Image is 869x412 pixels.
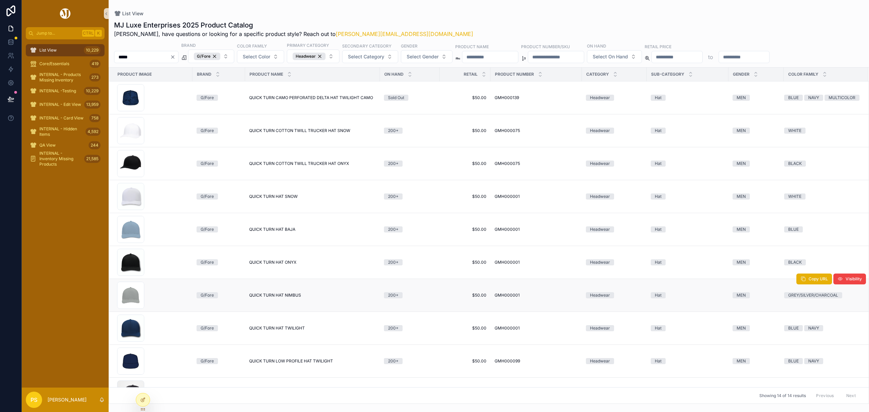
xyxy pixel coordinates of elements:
[39,61,69,67] span: Core/Essentials
[39,115,84,121] span: INTERNAL - Card View
[384,226,436,232] a: 200+
[26,139,105,151] a: QA View244
[587,50,642,63] button: Select Button
[495,194,578,199] a: GMH000001
[495,95,519,100] span: GMH000139
[655,161,662,167] div: Hat
[444,161,486,166] span: $50.00
[651,95,724,101] a: Hat
[733,72,750,77] span: Gender
[249,227,295,232] span: QUICK TURN HAT BAJA
[249,128,350,133] span: QUICK TURN COTTON TWILL TRUCKER HAT SNOW
[455,43,489,50] label: Product Name
[788,161,802,167] div: BLACK
[237,50,284,63] button: Select Button
[733,128,780,134] a: MEN
[197,95,241,101] a: G/Fore
[444,293,486,298] span: $50.00
[733,325,780,331] a: MEN
[464,72,478,77] span: Retail
[384,259,436,265] a: 200+
[444,227,486,232] a: $50.00
[788,292,838,298] div: GREY/SILVER/CHARCOAL
[788,193,801,200] div: WHITE
[39,143,56,148] span: QA View
[293,53,326,60] div: Headwear
[495,325,578,331] a: GMH000001
[495,358,578,364] a: GMH000099
[26,98,105,111] a: INTERNAL - Edit View13,959
[733,226,780,232] a: MEN
[444,358,486,364] a: $50.00
[737,193,746,200] div: MEN
[26,27,105,39] button: Jump to...CtrlK
[384,128,436,134] a: 200+
[655,325,662,331] div: Hat
[590,161,610,167] div: Headwear
[733,259,780,265] a: MEN
[249,194,298,199] span: QUICK TURN HAT SNOW
[590,95,610,101] div: Headwear
[39,72,87,83] span: INTERNAL - Products Missing Inventory
[26,58,105,70] a: Core/Essentials419
[651,128,724,134] a: Hat
[249,72,283,77] span: Product Name
[287,42,329,48] label: Primary Category
[495,325,520,331] span: GMH000001
[201,128,214,134] div: G/Fore
[444,128,486,133] a: $50.00
[197,358,241,364] a: G/Fore
[384,193,436,200] a: 200+
[651,161,724,167] a: Hat
[197,292,241,298] a: G/Fore
[651,325,724,331] a: Hat
[495,358,520,364] span: GMH000099
[84,155,100,163] div: 21,585
[655,226,662,232] div: Hat
[201,358,214,364] div: G/Fore
[737,259,746,265] div: MEN
[336,31,473,37] a: [PERSON_NAME][EMAIL_ADDRESS][DOMAIN_NAME]
[249,95,376,100] a: QUICK TURN CAMO PERFORATED DELTA HAT TWILIGHT CAMO
[249,325,376,331] a: QUICK TURN HAT TWILIGHT
[249,260,296,265] span: QUICK TURN HAT ONYX
[655,128,662,134] div: Hat
[737,128,746,134] div: MEN
[36,31,79,36] span: Jump to...
[495,293,520,298] span: GMH000001
[444,95,486,100] span: $50.00
[808,358,819,364] div: NAVY
[737,95,746,101] div: MEN
[407,53,439,60] span: Select Gender
[593,53,628,60] span: Select On Hand
[833,274,866,284] button: Visibility
[84,46,100,54] div: 10,229
[655,259,662,265] div: Hat
[348,53,384,60] span: Select Category
[495,194,520,199] span: GMH000001
[197,325,241,331] a: G/Fore
[495,72,534,77] span: Product Number
[655,95,662,101] div: Hat
[249,358,333,364] span: QUICK TURN LOW PROFILE HAT TWILIGHT
[495,293,578,298] a: GMH000001
[39,48,57,53] span: List View
[586,161,643,167] a: Headwear
[495,128,520,133] span: GMH000075
[117,72,152,77] span: Product Image
[39,102,81,107] span: INTERNAL - Edit View
[788,325,799,331] div: BLUE
[384,161,436,167] a: 200+
[26,153,105,165] a: INTERNAL - Inventory Missing Products21,585
[249,227,376,232] a: QUICK TURN HAT BAJA
[197,161,241,167] a: G/Fore
[388,325,399,331] div: 200+
[788,259,802,265] div: BLACK
[733,358,780,364] a: MEN
[89,114,100,122] div: 758
[708,53,713,61] p: to
[586,358,643,364] a: Headwear
[586,325,643,331] a: Headwear
[197,226,241,232] a: G/Fore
